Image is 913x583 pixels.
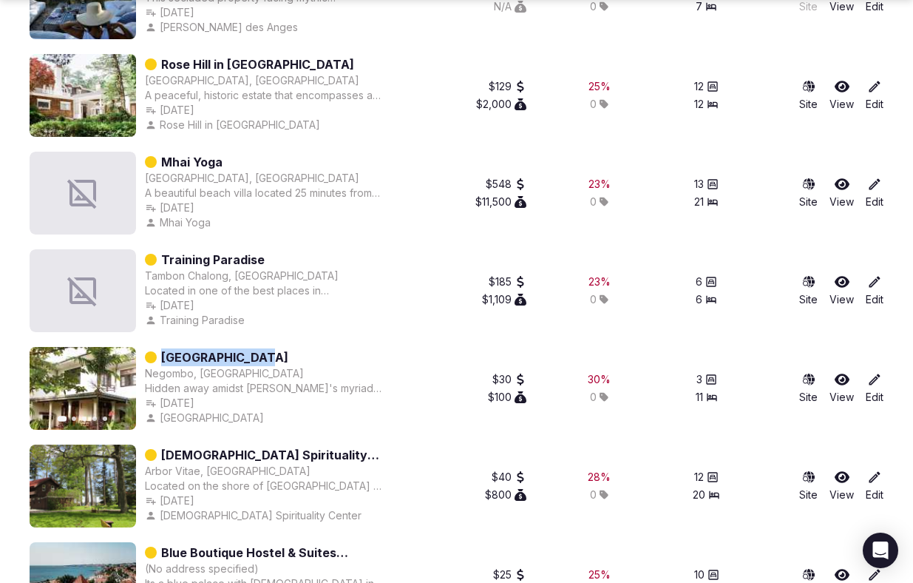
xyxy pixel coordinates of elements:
[493,567,526,582] button: $25
[829,177,854,209] a: View
[696,390,718,405] button: 11
[485,488,526,502] button: $800
[58,417,67,422] button: Go to slide 1
[588,567,611,582] button: 25%
[145,73,359,88] div: [GEOGRAPHIC_DATA], [GEOGRAPHIC_DATA]
[799,470,818,502] a: Site
[863,533,898,568] div: Open Intercom Messenger
[145,313,248,328] button: Training Paradise
[475,195,526,209] button: $11,500
[489,79,526,94] button: $129
[482,292,526,307] div: $1,109
[30,347,136,430] img: Featured image for Villa Sarakkuwa
[696,274,717,289] button: 6
[145,171,359,186] div: [GEOGRAPHIC_DATA], [GEOGRAPHIC_DATA]
[696,372,702,387] span: 3
[145,88,384,103] div: A peaceful, historic estate that encompasses an entire city block in downtown [GEOGRAPHIC_DATA]. ...
[161,446,384,464] a: [DEMOGRAPHIC_DATA] Spirituality Center
[829,79,854,112] a: View
[486,177,526,192] button: $548
[145,396,194,411] button: [DATE]
[590,97,597,112] span: 0
[694,177,719,192] button: 13
[866,79,883,112] a: Edit
[866,274,883,307] a: Edit
[145,562,259,576] button: (No address specified)
[694,177,704,192] span: 13
[693,488,705,502] span: 20
[588,79,611,94] div: 25 %
[588,177,611,192] div: 23 %
[829,372,854,405] a: View
[799,79,818,112] a: Site
[693,488,720,502] button: 20
[476,97,526,112] button: $2,000
[488,390,526,405] button: $100
[696,292,717,307] button: 6
[588,274,611,289] div: 23 %
[694,97,719,112] button: 12
[588,79,611,94] button: 25%
[694,470,719,485] button: 12
[145,269,339,283] div: Tambon Chalong, [GEOGRAPHIC_DATA]
[866,372,883,405] a: Edit
[161,544,384,562] a: Blue Boutique Hostel & Suites (Permanently Closed)
[145,411,267,425] button: [GEOGRAPHIC_DATA]
[30,54,136,137] img: Featured image for Rose Hill in Aiken
[145,20,301,35] div: [PERSON_NAME] des Anges
[590,292,597,307] span: 0
[145,366,304,381] button: Negombo, [GEOGRAPHIC_DATA]
[694,195,704,209] span: 21
[489,274,526,289] div: $185
[694,97,704,112] span: 12
[694,567,719,582] button: 10
[799,372,818,405] a: Site
[145,381,384,396] div: Hidden away amidst [PERSON_NAME]'s myriad shades of green, [GEOGRAPHIC_DATA] guarantees a truly m...
[145,186,384,200] div: A beautiful beach villa located 25 minutes from [GEOGRAPHIC_DATA]. A perfect place to unwind, rel...
[829,274,854,307] a: View
[829,470,854,502] a: View
[145,298,194,313] button: [DATE]
[92,417,97,421] button: Go to slide 4
[161,153,223,171] a: Mhai Yoga
[590,195,597,209] span: 0
[145,215,214,230] button: Mhai Yoga
[145,200,194,215] button: [DATE]
[82,417,86,421] button: Go to slide 3
[799,177,818,209] a: Site
[799,274,818,307] a: Site
[694,195,719,209] button: 21
[492,372,526,387] button: $30
[492,470,526,485] button: $40
[590,488,597,502] span: 0
[866,470,883,502] a: Edit
[696,372,717,387] button: 3
[103,417,107,421] button: Go to slide 5
[145,508,364,523] div: [DEMOGRAPHIC_DATA] Spirituality Center
[145,118,323,132] button: Rose Hill in [GEOGRAPHIC_DATA]
[145,493,194,508] button: [DATE]
[145,283,384,298] div: Located in one of the best places in [GEOGRAPHIC_DATA], the tranquillity of the villa could make ...
[588,177,611,192] button: 23%
[145,479,384,493] div: Located on the shore of [GEOGRAPHIC_DATA] in the scenic [US_STATE][GEOGRAPHIC_DATA], [DEMOGRAPHIC...
[588,567,611,582] div: 25 %
[696,274,702,289] span: 6
[694,470,704,485] span: 12
[588,372,611,387] button: 30%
